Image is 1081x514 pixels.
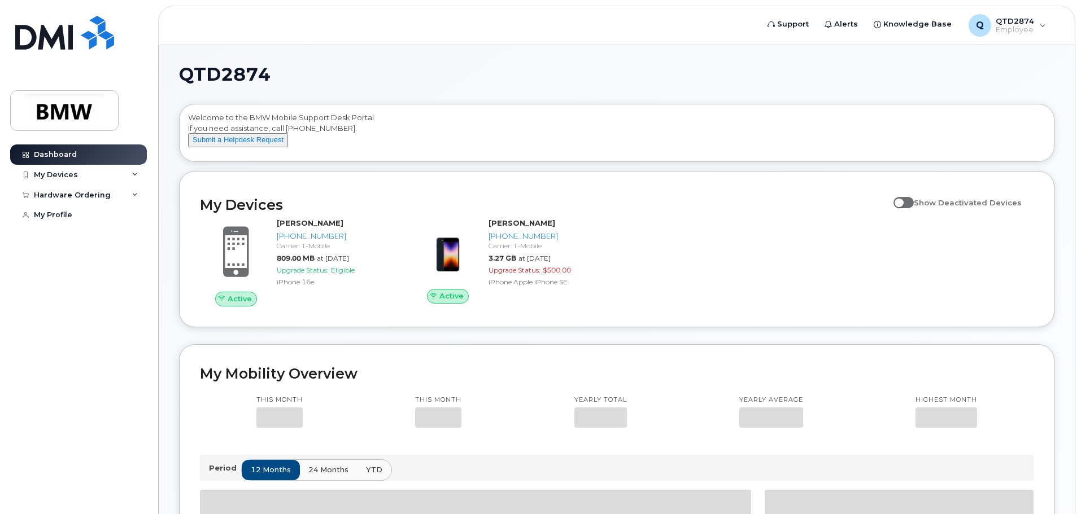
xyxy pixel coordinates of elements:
[277,241,394,251] div: Carrier: T-Mobile
[543,266,571,274] span: $500.00
[277,254,315,262] span: 809.00 MB
[308,464,348,475] span: 24 months
[421,223,475,278] img: image20231002-3703462-10zne2t.jpeg
[489,241,605,251] div: Carrier: T-Mobile
[916,396,977,405] p: Highest month
[489,266,540,274] span: Upgrade Status:
[914,198,1022,207] span: Show Deactivated Devices
[489,254,516,262] span: 3.27 GB
[200,218,398,306] a: Active[PERSON_NAME][PHONE_NUMBER]Carrier: T-Mobile809.00 MBat [DATE]Upgrade Status:EligibleiPhone...
[574,396,627,405] p: Yearly total
[412,218,610,304] a: Active[PERSON_NAME][PHONE_NUMBER]Carrier: T-Mobile3.27 GBat [DATE]Upgrade Status:$500.00iPhone Ap...
[188,112,1045,157] div: Welcome to the BMW Mobile Support Desk Portal If you need assistance, call [PHONE_NUMBER].
[489,231,605,241] div: [PHONE_NUMBER]
[179,66,271,83] span: QTD2874
[277,277,394,287] div: iPhone 16e
[228,293,252,304] span: Active
[489,277,605,287] div: iPhone Apple iPhone SE
[415,396,461,405] p: This month
[893,192,903,201] input: Show Deactivated Devices
[277,266,329,274] span: Upgrade Status:
[188,135,288,144] a: Submit a Helpdesk Request
[277,218,343,227] strong: [PERSON_NAME]
[331,266,355,274] span: Eligible
[439,291,464,301] span: Active
[277,231,394,241] div: [PHONE_NUMBER]
[200,365,1034,382] h2: My Mobility Overview
[489,218,555,227] strong: [PERSON_NAME]
[188,133,288,147] button: Submit a Helpdesk Request
[739,396,803,405] p: Yearly average
[209,463,241,473] p: Period
[518,254,551,262] span: at [DATE]
[366,464,382,475] span: YTD
[256,396,303,405] p: This month
[200,196,888,213] h2: My Devices
[317,254,349,262] span: at [DATE]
